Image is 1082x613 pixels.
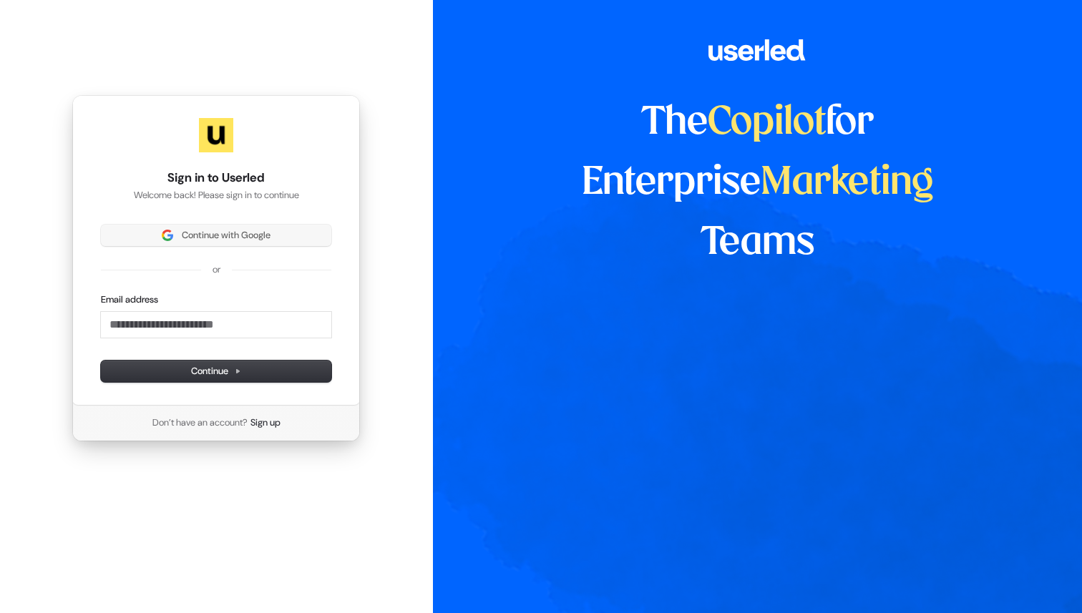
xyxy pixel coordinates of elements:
[534,93,981,273] h1: The for Enterprise Teams
[250,416,281,429] a: Sign up
[152,416,248,429] span: Don’t have an account?
[213,263,220,276] p: or
[708,104,826,142] span: Copilot
[101,225,331,246] button: Sign in with GoogleContinue with Google
[101,189,331,202] p: Welcome back! Please sign in to continue
[191,365,241,378] span: Continue
[182,229,270,242] span: Continue with Google
[199,118,233,152] img: Userled
[101,361,331,382] button: Continue
[162,230,173,241] img: Sign in with Google
[761,165,934,202] span: Marketing
[101,293,158,306] label: Email address
[101,170,331,187] h1: Sign in to Userled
